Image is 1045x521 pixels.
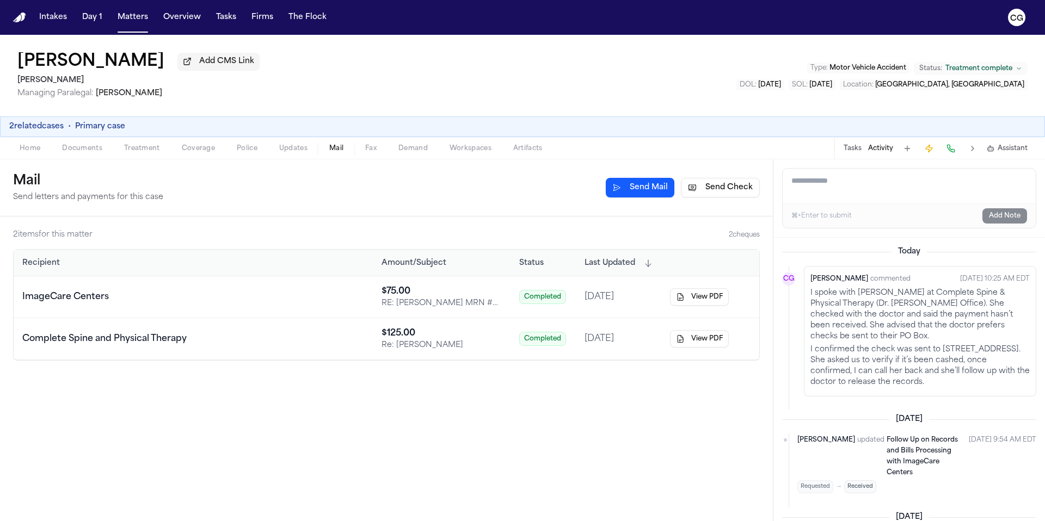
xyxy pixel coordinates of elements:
[868,144,893,153] button: Activity
[17,52,164,72] button: Edit matter name
[13,172,163,190] h1: Mail
[840,79,1028,90] button: Edit Location: Montclair, NJ
[792,82,808,88] span: SOL :
[857,435,884,478] span: updated
[13,230,93,240] div: 2 item s for this matter
[919,64,942,73] span: Status:
[284,8,331,27] button: The Flock
[159,8,205,27] button: Overview
[199,56,254,67] span: Add CMS Link
[398,144,428,153] span: Demand
[844,144,862,153] button: Tasks
[519,332,566,346] span: Completed
[22,332,187,345] div: Complete Spine and Physical Therapy
[519,258,544,269] button: Status
[519,290,566,304] span: Completed
[17,52,164,72] h1: [PERSON_NAME]
[22,258,60,269] button: Recipient
[182,144,215,153] span: Coverage
[782,272,795,286] div: CG
[124,144,160,153] span: Treatment
[829,65,906,71] span: Motor Vehicle Accident
[450,144,491,153] span: Workspaces
[887,435,960,478] a: Follow Up on Records and Bills Processing with ImageCare Centers
[113,8,152,27] button: Matters
[670,288,729,306] button: View PDF
[875,82,1024,88] span: [GEOGRAPHIC_DATA], [GEOGRAPHIC_DATA]
[9,121,64,132] button: 2relatedcases
[681,178,760,197] button: Send Check
[78,8,107,27] button: Day 1
[585,258,653,269] button: Last Updated
[789,79,835,90] button: Edit SOL: 2026-12-30
[35,8,71,27] button: Intakes
[13,13,26,23] a: Home
[365,144,377,153] span: Fax
[1010,15,1023,22] text: CG
[68,121,71,132] span: •
[736,79,784,90] button: Edit DOL: 2024-12-30
[740,82,757,88] span: DOL :
[75,121,125,132] span: Primary case
[247,8,278,27] button: Firms
[329,144,343,153] span: Mail
[576,318,661,360] td: [DATE]
[998,144,1028,153] span: Assistant
[835,482,842,491] span: →
[810,288,1030,342] p: I spoke with [PERSON_NAME] at Complete Spine & Physical Therapy (Dr. [PERSON_NAME] Office). She c...
[887,437,958,476] span: Follow Up on Records and Bills Processing with ImageCare Centers
[96,89,162,97] span: [PERSON_NAME]
[945,64,1012,73] span: Treatment complete
[576,276,661,318] td: [DATE]
[382,340,502,351] div: Re: [PERSON_NAME]
[606,178,674,197] button: Send Mail
[870,274,911,284] span: commented
[177,53,260,70] button: Add CMS Link
[809,82,832,88] span: [DATE]
[382,327,502,340] div: $ 125.00
[921,141,937,156] button: Create Immediate Task
[843,82,874,88] span: Location :
[22,290,109,303] div: ImageCare Centers
[382,285,502,298] div: $ 75.00
[758,82,781,88] span: [DATE]
[810,274,868,284] span: [PERSON_NAME]
[844,480,876,493] span: Received
[810,344,1030,388] p: I confirmed the check was sent to [STREET_ADDRESS]. She asked us to verify if it’s been cashed, o...
[960,272,1030,286] time: October 13, 2025 at 10:25 AM
[810,65,828,71] span: Type :
[585,258,635,269] span: Last Updated
[237,144,257,153] span: Police
[513,144,543,153] span: Artifacts
[670,330,729,348] button: View PDF
[914,62,1028,75] button: Change status from Treatment complete
[729,231,760,239] span: 2 cheque s
[279,144,308,153] span: Updates
[212,8,241,27] button: Tasks
[889,414,929,425] span: [DATE]
[982,208,1027,224] button: Add Note
[943,141,958,156] button: Make a Call
[807,63,909,73] button: Edit Type: Motor Vehicle Accident
[987,144,1028,153] button: Assistant
[20,144,40,153] span: Home
[382,258,446,269] button: Amount/Subject
[969,435,1036,493] time: October 12, 2025 at 9:54 AM
[892,246,927,257] span: Today
[17,89,94,97] span: Managing Paralegal:
[17,74,260,87] h2: [PERSON_NAME]
[382,298,502,309] div: RE: [PERSON_NAME] MRN # [MEDICAL_RECORD_NUMBER]
[13,13,26,23] img: Finch Logo
[62,144,102,153] span: Documents
[791,212,852,220] div: ⌘+Enter to submit
[900,141,915,156] button: Add Task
